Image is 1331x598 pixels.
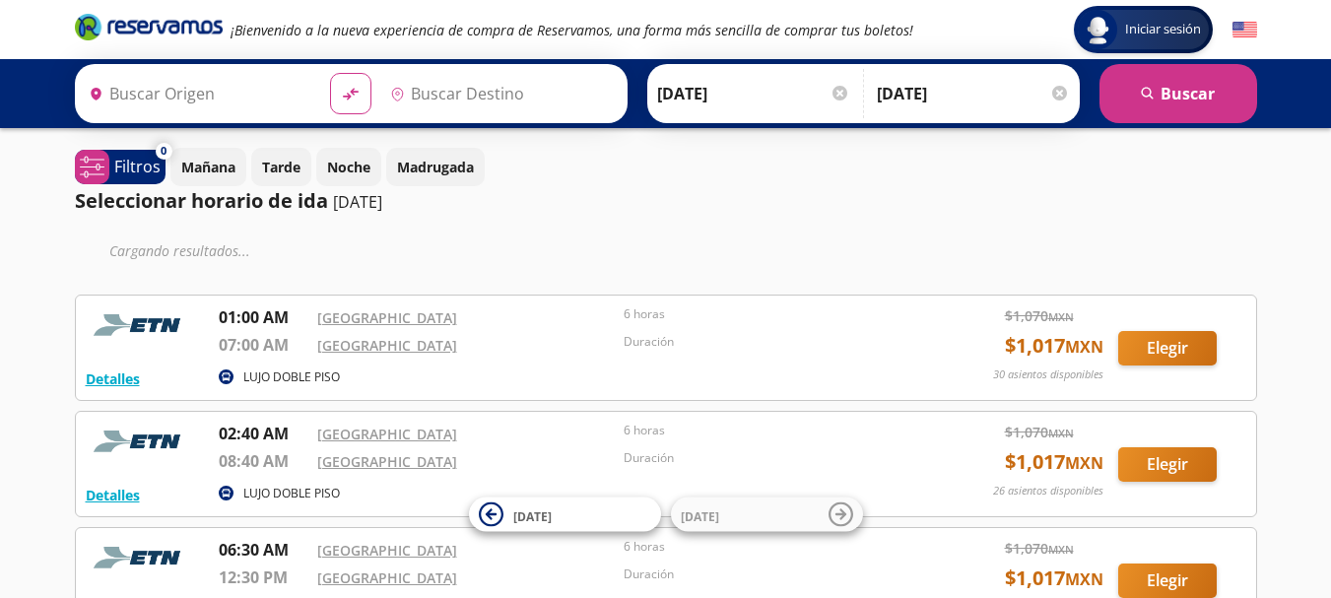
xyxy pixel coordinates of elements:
[1005,447,1103,477] span: $ 1,017
[75,12,223,47] a: Brand Logo
[469,498,661,532] button: [DATE]
[327,157,370,177] p: Noche
[219,305,307,329] p: 01:00 AM
[671,498,863,532] button: [DATE]
[624,565,921,583] p: Duración
[1005,305,1074,326] span: $ 1,070
[219,538,307,562] p: 06:30 AM
[86,368,140,389] button: Detalles
[397,157,474,177] p: Madrugada
[86,485,140,505] button: Detalles
[316,148,381,186] button: Noche
[81,69,315,118] input: Buscar Origen
[993,483,1103,499] p: 26 asientos disponibles
[1117,20,1209,39] span: Iniciar sesión
[317,541,457,560] a: [GEOGRAPHIC_DATA]
[86,538,194,577] img: RESERVAMOS
[1005,564,1103,593] span: $ 1,017
[75,150,166,184] button: 0Filtros
[317,308,457,327] a: [GEOGRAPHIC_DATA]
[1048,426,1074,440] small: MXN
[243,368,340,386] p: LUJO DOBLE PISO
[219,449,307,473] p: 08:40 AM
[1065,568,1103,590] small: MXN
[219,422,307,445] p: 02:40 AM
[877,69,1070,118] input: Opcional
[231,21,913,39] em: ¡Bienvenido a la nueva experiencia de compra de Reservamos, una forma más sencilla de comprar tus...
[317,452,457,471] a: [GEOGRAPHIC_DATA]
[513,507,552,524] span: [DATE]
[181,157,235,177] p: Mañana
[386,148,485,186] button: Madrugada
[262,157,300,177] p: Tarde
[86,422,194,461] img: RESERVAMOS
[333,190,382,214] p: [DATE]
[624,449,921,467] p: Duración
[317,425,457,443] a: [GEOGRAPHIC_DATA]
[86,305,194,345] img: RESERVAMOS
[1048,542,1074,557] small: MXN
[624,333,921,351] p: Duración
[161,143,166,160] span: 0
[114,155,161,178] p: Filtros
[109,241,250,260] em: Cargando resultados ...
[1065,452,1103,474] small: MXN
[170,148,246,186] button: Mañana
[317,336,457,355] a: [GEOGRAPHIC_DATA]
[1118,331,1217,365] button: Elegir
[657,69,850,118] input: Elegir Fecha
[1065,336,1103,358] small: MXN
[1005,331,1103,361] span: $ 1,017
[1118,564,1217,598] button: Elegir
[624,422,921,439] p: 6 horas
[1232,18,1257,42] button: English
[624,538,921,556] p: 6 horas
[251,148,311,186] button: Tarde
[1099,64,1257,123] button: Buscar
[219,565,307,589] p: 12:30 PM
[243,485,340,502] p: LUJO DOBLE PISO
[317,568,457,587] a: [GEOGRAPHIC_DATA]
[219,333,307,357] p: 07:00 AM
[1048,309,1074,324] small: MXN
[1005,538,1074,559] span: $ 1,070
[993,366,1103,383] p: 30 asientos disponibles
[1118,447,1217,482] button: Elegir
[1005,422,1074,442] span: $ 1,070
[382,69,617,118] input: Buscar Destino
[75,12,223,41] i: Brand Logo
[624,305,921,323] p: 6 horas
[75,186,328,216] p: Seleccionar horario de ida
[681,507,719,524] span: [DATE]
